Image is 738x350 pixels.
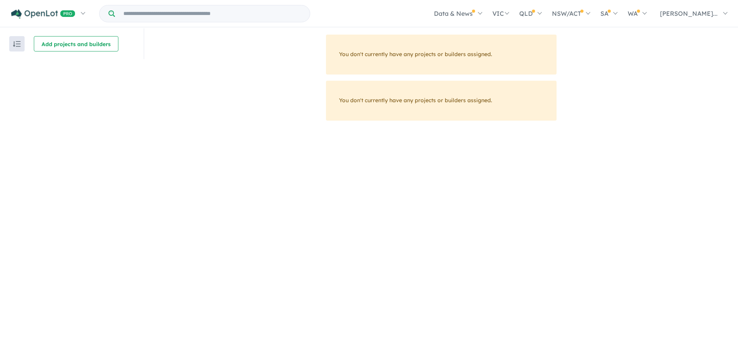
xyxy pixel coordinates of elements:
button: Add projects and builders [34,36,118,51]
span: [PERSON_NAME]... [660,10,718,17]
div: You don't currently have any projects or builders assigned. [326,35,557,75]
img: Openlot PRO Logo White [11,9,75,19]
div: You don't currently have any projects or builders assigned. [326,81,557,121]
input: Try estate name, suburb, builder or developer [116,5,308,22]
img: sort.svg [13,41,21,47]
